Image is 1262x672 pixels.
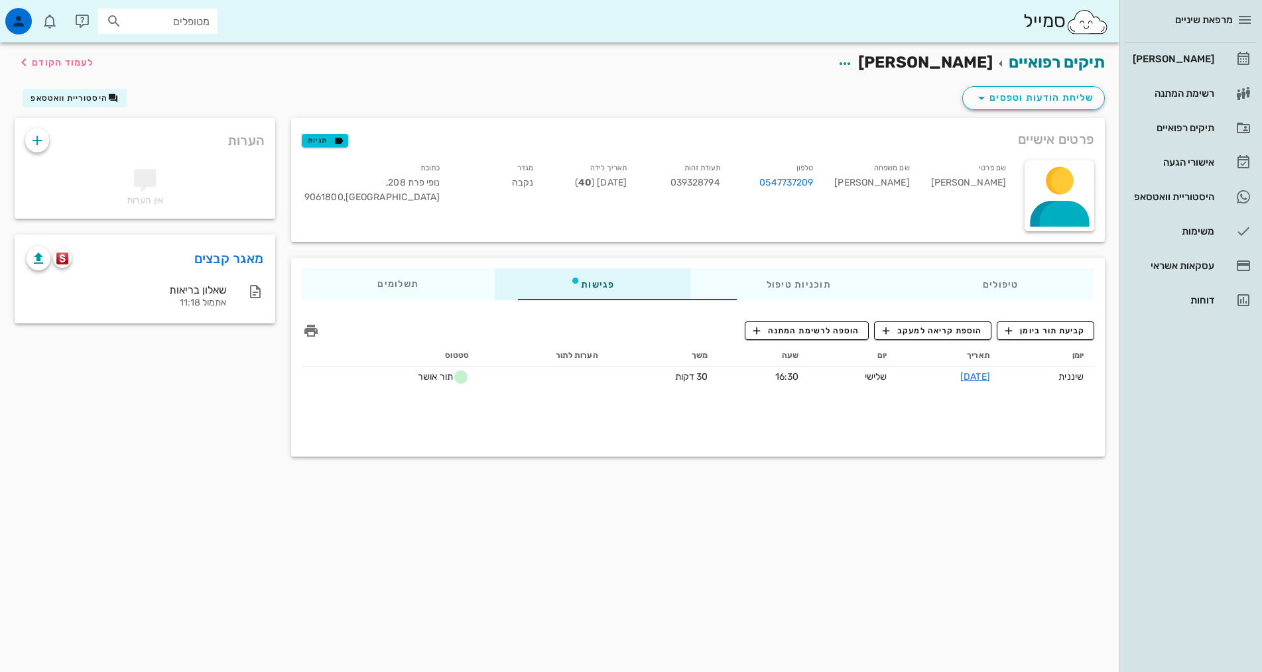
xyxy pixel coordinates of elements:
[1125,78,1257,109] a: רשימת המתנה
[1011,370,1084,384] div: שיננית
[16,50,94,74] button: לעמוד הקודם
[308,135,342,146] span: תגיות
[575,177,627,188] span: [DATE] ( )
[920,158,1017,213] div: [PERSON_NAME]
[27,298,226,309] div: אתמול 11:18
[907,268,1094,300] div: טיפולים
[1130,192,1214,202] div: היסטוריית וואטסאפ
[1130,295,1214,306] div: דוחות
[1130,54,1214,64] div: [PERSON_NAME]
[1125,146,1257,178] a: אישורי הגעה
[759,176,813,190] a: 0547737209
[670,177,720,188] span: 039328794
[974,90,1094,106] span: שליחת הודעות וטפסים
[809,345,897,366] th: יום
[775,371,799,382] span: 16:30
[824,158,920,213] div: [PERSON_NAME]
[979,164,1006,172] small: שם פרטי
[877,351,887,360] span: יום
[782,351,798,360] span: שעה
[1125,181,1257,213] a: היסטוריית וואטסאפ
[1175,14,1233,26] span: מרפאת שיניים
[1018,129,1094,150] span: פרטים אישיים
[960,371,990,382] a: [DATE]
[962,86,1105,110] button: שליחת הודעות וטפסים
[1130,157,1214,168] div: אישורי הגעה
[556,351,598,360] span: הערות לתור
[445,351,469,360] span: סטטוס
[304,192,344,203] span: 9061800
[27,284,226,296] div: שאלון בריאות
[967,351,990,360] span: תאריך
[302,134,348,147] button: תגיות
[718,345,809,366] th: שעה
[1023,7,1109,36] div: סמייל
[377,280,418,289] span: תשלומים
[745,321,869,340] button: הוספה לרשימת המתנה
[420,164,440,172] small: כתובת
[590,164,627,172] small: תאריך לידה
[1009,53,1105,72] a: תיקים רפואיים
[796,164,814,172] small: טלפון
[517,164,533,172] small: מגדר
[194,248,264,269] a: מאגר קבצים
[31,93,107,103] span: היסטוריית וואטסאפ
[690,268,907,300] div: תוכניות טיפול
[997,321,1094,340] button: קביעת תור ביומן
[1125,215,1257,247] a: משימות
[302,345,479,366] th: סטטוס
[874,164,910,172] small: שם משפחה
[675,371,708,382] span: 30 דקות
[344,192,440,203] span: [GEOGRAPHIC_DATA]
[1130,123,1214,133] div: תיקים רפואיים
[32,57,94,68] span: לעמוד הקודם
[820,370,887,384] div: שלישי
[1125,284,1257,316] a: דוחות
[1130,88,1214,99] div: רשימת המתנה
[127,195,163,206] span: אין הערות
[56,252,69,264] img: scanora logo
[1001,345,1094,366] th: יומן
[858,53,993,72] span: [PERSON_NAME]
[23,89,127,107] button: היסטוריית וואטסאפ
[1125,112,1257,144] a: תיקים רפואיים
[578,177,592,188] strong: 40
[1072,351,1084,360] span: יומן
[495,268,690,300] div: פגישות
[874,321,991,340] button: הוספת קריאה למעקב
[883,325,982,337] span: הוספת קריאה למעקב
[692,351,708,360] span: משך
[479,345,609,366] th: הערות לתור
[386,177,388,188] span: ,
[1130,226,1214,237] div: משימות
[897,345,1000,366] th: תאריך
[684,164,720,172] small: תעודת זהות
[344,192,346,203] span: ,
[15,118,275,156] div: הערות
[609,345,719,366] th: משך
[39,11,47,19] span: תג
[1130,260,1214,271] div: עסקאות אשראי
[1005,325,1085,337] span: קביעת תור ביומן
[753,325,859,337] span: הוספה לרשימת המתנה
[386,177,440,188] span: נופי פרת 208
[53,249,72,268] button: scanora logo
[451,158,544,213] div: נקבה
[403,369,469,385] span: תור אושר
[1125,43,1257,75] a: [PERSON_NAME]
[1125,250,1257,282] a: עסקאות אשראי
[1066,9,1109,35] img: SmileCloud logo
